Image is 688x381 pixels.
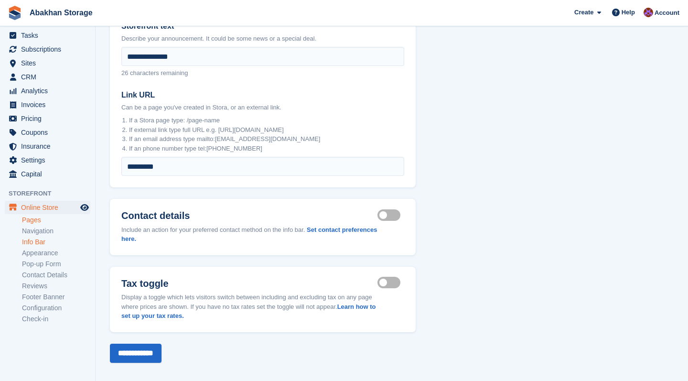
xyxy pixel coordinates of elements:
li: If an phone number type tel:[PHONE_NUMBER] [129,144,404,153]
a: menu [5,43,90,56]
a: Pop-up Form [22,260,90,269]
p: Can be a page you've created in Stora, or an external link. [121,103,404,112]
a: menu [5,201,90,214]
a: menu [5,56,90,70]
a: Appearance [22,249,90,258]
label: Tax toggle [121,278,377,289]
span: characters remaining [130,69,188,76]
a: Abakhan Storage [26,5,97,21]
a: Info Bar [22,238,90,247]
li: If a Stora page type: /page-name [129,116,404,125]
a: menu [5,84,90,98]
span: Coupons [21,126,78,139]
p: Describe your announcement. It could be some news or a special deal. [121,34,404,44]
span: Sites [21,56,78,70]
img: stora-icon-8386f47178a22dfd0bd8f6a31ec36ba5ce8667c1dd55bd0f319d3a0aa187defe.svg [8,6,22,20]
span: Subscriptions [21,43,78,56]
span: Display a toggle which lets visitors switch between including and excluding tax on any page where... [121,294,376,319]
a: Contact Details [22,271,90,280]
span: Online Store [21,201,78,214]
a: Check-in [22,315,90,324]
a: Learn how to set up your tax rates. [121,303,376,320]
a: Reviews [22,282,90,291]
span: Account [655,8,679,18]
span: CRM [21,70,78,84]
a: menu [5,70,90,84]
a: Navigation [22,227,90,236]
a: menu [5,126,90,139]
a: menu [5,29,90,42]
span: Insurance [21,140,78,153]
a: menu [5,112,90,125]
a: Footer Banner [22,293,90,302]
a: Preview store [79,202,90,213]
label: Link URL [121,89,404,101]
span: Invoices [21,98,78,111]
li: If an email address type mailto:[EMAIL_ADDRESS][DOMAIN_NAME] [129,134,404,144]
a: Pages [22,216,90,225]
a: menu [5,153,90,167]
label: Tax toggle visible [377,282,404,283]
span: Tasks [21,29,78,42]
span: 26 [121,69,128,76]
img: William Abakhan [644,8,653,17]
span: Pricing [21,112,78,125]
span: Capital [21,167,78,181]
span: Analytics [21,84,78,98]
a: menu [5,167,90,181]
label: Storefront text [121,21,404,32]
span: Storefront [9,189,95,198]
a: menu [5,140,90,153]
span: Settings [21,153,78,167]
a: Configuration [22,304,90,313]
a: menu [5,98,90,111]
span: Help [622,8,635,17]
label: Contact details [121,210,377,221]
li: If external link type full URL e.g. [URL][DOMAIN_NAME] [129,125,404,135]
label: Contact details visible [377,214,404,216]
span: Include an action for your preferred contact method on the info bar. [121,226,305,233]
span: Create [574,8,593,17]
